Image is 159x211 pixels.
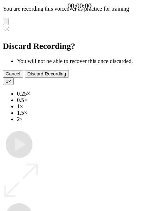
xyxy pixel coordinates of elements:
button: 1× [3,78,14,85]
li: 2× [17,116,156,122]
li: 1.5× [17,110,156,116]
button: Cancel [3,70,23,78]
p: You are recording this voiceover as practice for training [3,6,156,12]
h2: Discard Recording? [3,41,156,51]
span: 1 [6,79,8,84]
button: Discard Recording [25,70,69,78]
a: 00:00:00 [67,2,92,10]
li: 1× [17,103,156,110]
li: 0.25× [17,91,156,97]
li: 0.5× [17,97,156,103]
li: You will not be able to recover this once discarded. [17,58,156,64]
